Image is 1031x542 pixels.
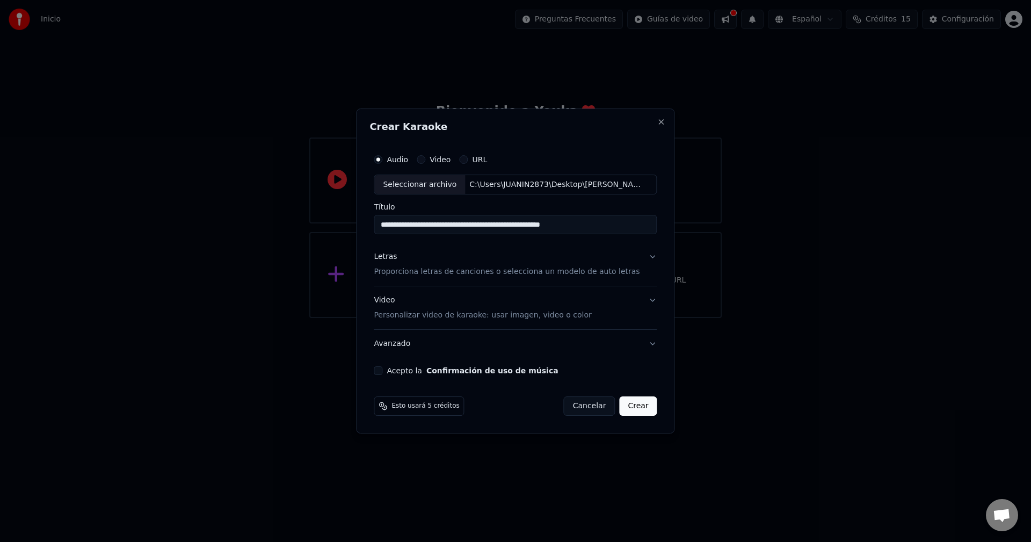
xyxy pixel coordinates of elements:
button: LetrasProporciona letras de canciones o selecciona un modelo de auto letras [374,243,657,286]
button: Avanzado [374,330,657,358]
div: Letras [374,252,397,263]
label: Título [374,204,657,211]
label: Audio [387,156,408,163]
p: Personalizar video de karaoke: usar imagen, video o color [374,310,591,321]
h2: Crear Karaoke [369,122,661,132]
label: URL [472,156,487,163]
div: C:\Users\JUANIN2873\Desktop\[PERSON_NAME] Es Igual - Letra + Video - Remasterizado.mp3 [465,179,648,190]
label: Video [430,156,451,163]
div: Seleccionar archivo [374,175,465,194]
span: Esto usará 5 créditos [391,402,459,410]
p: Proporciona letras de canciones o selecciona un modelo de auto letras [374,267,640,278]
div: Video [374,295,591,321]
label: Acepto la [387,367,558,374]
button: VideoPersonalizar video de karaoke: usar imagen, video o color [374,287,657,330]
button: Cancelar [564,396,615,416]
button: Crear [619,396,657,416]
button: Acepto la [426,367,558,374]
